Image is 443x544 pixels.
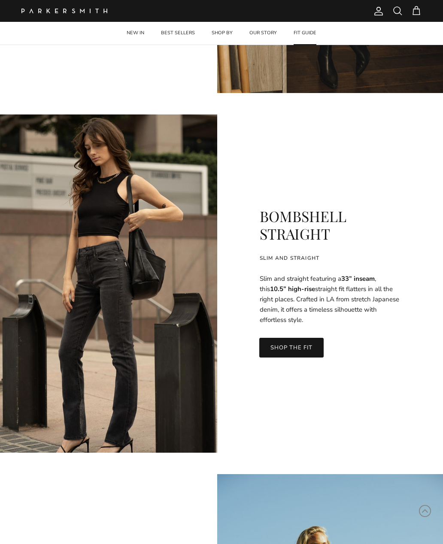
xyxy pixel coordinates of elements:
svg: Scroll to Top [419,505,431,517]
a: SHOP THE FIT [259,338,324,358]
p: Slim and straight featuring a , this straight fit flatters in all the right places. Crafted in LA... [260,274,401,325]
a: Account [370,6,384,16]
a: SHOP BY [204,22,240,45]
a: OUR STORY [242,22,285,45]
strong: 10.5” high-rise [270,285,315,293]
a: NEW IN [119,22,152,45]
strong: 33” inseam [341,274,375,283]
a: FIT GUIDE [286,22,324,45]
h2: BOMBSHELL STRAIGHT [260,207,401,243]
a: BEST SELLERS [153,22,203,45]
img: Parker Smith [21,9,107,13]
div: SLIM AND STRAIGHT [260,255,401,262]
